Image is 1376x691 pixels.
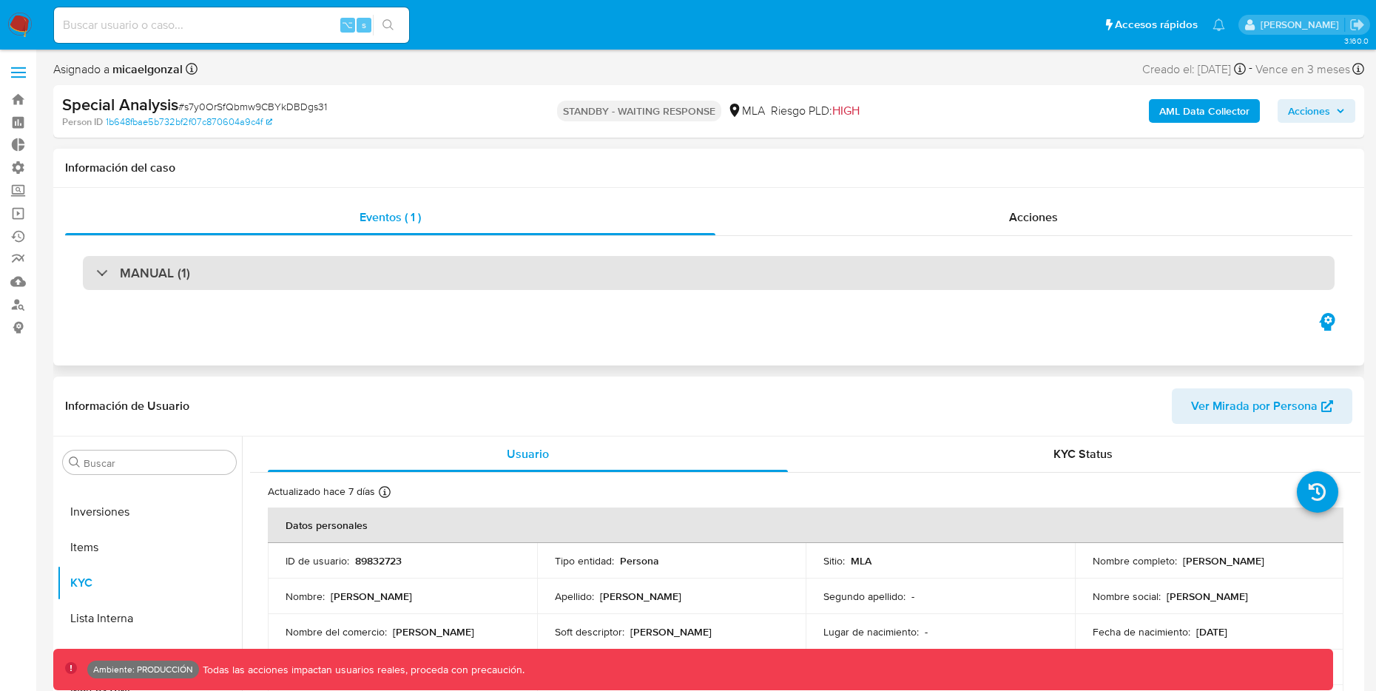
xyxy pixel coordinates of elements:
[57,565,242,601] button: KYC
[93,667,193,673] p: Ambiente: PRODUCCIÓN
[555,590,594,603] p: Apellido :
[1093,554,1177,567] p: Nombre completo :
[911,590,914,603] p: -
[199,663,525,677] p: Todas las acciones impactan usuarios reales, proceda con precaución.
[507,445,549,462] span: Usuario
[823,554,845,567] p: Sitio :
[362,18,366,32] span: s
[823,625,919,638] p: Lugar de nacimiento :
[54,16,409,35] input: Buscar usuario o caso...
[268,508,1343,543] th: Datos personales
[62,92,178,116] b: Special Analysis
[1183,554,1264,567] p: [PERSON_NAME]
[286,554,349,567] p: ID de usuario :
[1172,388,1352,424] button: Ver Mirada por Persona
[69,456,81,468] button: Buscar
[393,625,474,638] p: [PERSON_NAME]
[1167,590,1248,603] p: [PERSON_NAME]
[1288,99,1330,123] span: Acciones
[727,103,765,119] div: MLA
[286,625,387,638] p: Nombre del comercio :
[53,61,183,78] span: Asignado a
[1149,99,1260,123] button: AML Data Collector
[1278,99,1355,123] button: Acciones
[557,101,721,121] p: STANDBY - WAITING RESPONSE
[1159,99,1249,123] b: AML Data Collector
[106,115,272,129] a: 1b648fbae5b732bf2f07c870604a9c4f
[331,590,412,603] p: [PERSON_NAME]
[1115,17,1198,33] span: Accesos rápidos
[65,161,1352,175] h1: Información del caso
[342,18,353,32] span: ⌥
[268,485,375,499] p: Actualizado hace 7 días
[62,115,103,129] b: Person ID
[120,265,190,281] h3: MANUAL (1)
[1093,625,1190,638] p: Fecha de nacimiento :
[925,625,928,638] p: -
[1009,209,1058,226] span: Acciones
[355,554,402,567] p: 89832723
[1249,59,1252,79] span: -
[360,209,421,226] span: Eventos ( 1 )
[600,590,681,603] p: [PERSON_NAME]
[771,103,860,119] span: Riesgo PLD:
[1142,59,1246,79] div: Creado el: [DATE]
[57,530,242,565] button: Items
[1255,61,1350,78] span: Vence en 3 meses
[1213,18,1225,31] a: Notificaciones
[178,99,327,114] span: # s7y0OrSfQbmw9CBYkDBDgs31
[620,554,659,567] p: Persona
[851,554,871,567] p: MLA
[373,15,403,36] button: search-icon
[57,494,242,530] button: Inversiones
[83,256,1335,290] div: MANUAL (1)
[823,590,905,603] p: Segundo apellido :
[286,590,325,603] p: Nombre :
[1191,388,1318,424] span: Ver Mirada por Persona
[1053,445,1113,462] span: KYC Status
[84,456,230,470] input: Buscar
[57,636,242,672] button: Listas Externas
[109,61,183,78] b: micaelgonzal
[555,554,614,567] p: Tipo entidad :
[1196,625,1227,638] p: [DATE]
[1261,18,1344,32] p: luis.birchenz@mercadolibre.com
[65,399,189,414] h1: Información de Usuario
[555,625,624,638] p: Soft descriptor :
[832,102,860,119] span: HIGH
[1093,590,1161,603] p: Nombre social :
[1349,17,1365,33] a: Salir
[57,601,242,636] button: Lista Interna
[630,625,712,638] p: [PERSON_NAME]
